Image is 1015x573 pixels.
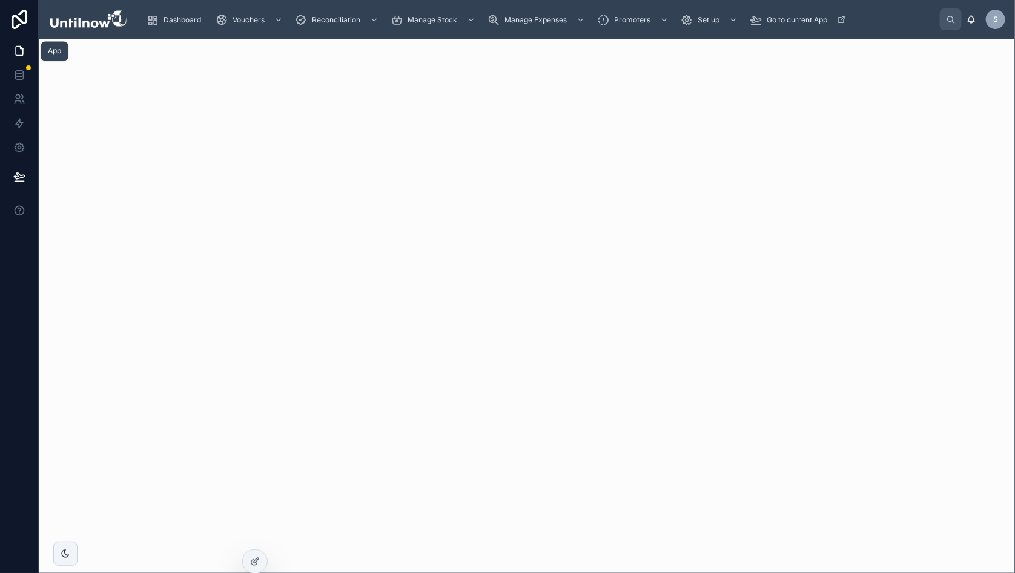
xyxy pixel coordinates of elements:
a: Manage Stock [387,9,481,31]
span: Manage Expenses [504,15,567,25]
a: Manage Expenses [484,9,591,31]
a: Reconciliation [291,9,385,31]
img: App logo [48,10,127,29]
span: Set up [698,15,719,25]
div: App [48,47,61,56]
a: Promoters [593,9,675,31]
a: Set up [677,9,744,31]
a: Vouchers [212,9,289,31]
span: Promoters [614,15,650,25]
a: Go to current App [746,9,852,31]
span: Manage Stock [408,15,457,25]
span: Vouchers [233,15,265,25]
div: scrollable content [137,7,940,33]
a: Dashboard [143,9,210,31]
span: Go to current App [767,15,827,25]
span: Reconciliation [312,15,360,25]
span: S [993,15,998,24]
span: Dashboard [164,15,201,25]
